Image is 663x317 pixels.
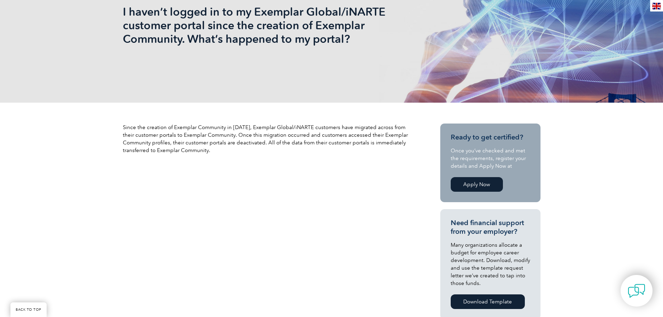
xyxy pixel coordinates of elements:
a: Apply Now [451,177,503,192]
h3: Ready to get certified? [451,133,530,142]
a: BACK TO TOP [10,302,47,317]
img: contact-chat.png [628,282,645,300]
p: Since the creation of Exemplar Community in [DATE], Exemplar Global/iNARTE customers have migrate... [123,124,415,154]
h3: Need financial support from your employer? [451,219,530,236]
p: Many organizations allocate a budget for employee career development. Download, modify and use th... [451,241,530,287]
a: Download Template [451,294,525,309]
img: en [652,3,661,9]
p: Once you’ve checked and met the requirements, register your details and Apply Now at [451,147,530,170]
h1: I haven’t logged in to my Exemplar Global/iNARTE customer portal since the creation of Exemplar C... [123,5,390,46]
